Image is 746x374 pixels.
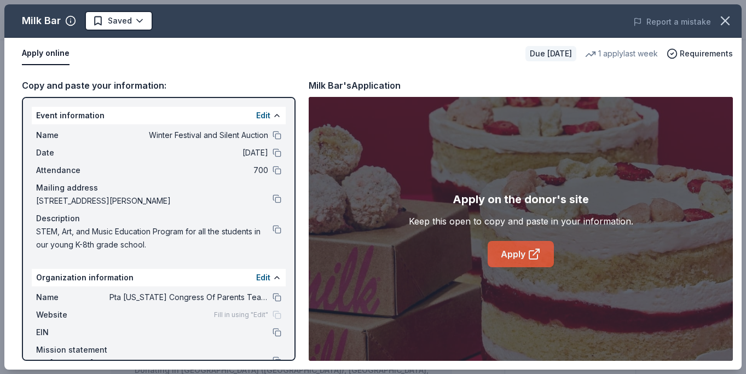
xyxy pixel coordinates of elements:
[36,146,109,159] span: Date
[585,47,658,60] div: 1 apply last week
[36,308,109,321] span: Website
[36,181,281,194] div: Mailing address
[36,326,109,339] span: EIN
[633,15,711,28] button: Report a mistake
[36,194,273,208] span: [STREET_ADDRESS][PERSON_NAME]
[22,78,296,93] div: Copy and paste your information:
[32,269,286,286] div: Organization information
[36,129,109,142] span: Name
[32,107,286,124] div: Event information
[309,78,401,93] div: Milk Bar's Application
[680,47,733,60] span: Requirements
[109,129,268,142] span: Winter Festival and Silent Auction
[488,241,554,267] a: Apply
[453,191,589,208] div: Apply on the donor's site
[22,42,70,65] button: Apply online
[525,46,576,61] div: Due [DATE]
[36,343,281,356] div: Mission statement
[667,47,733,60] button: Requirements
[256,271,270,284] button: Edit
[214,310,268,319] span: Fill in using "Edit"
[109,164,268,177] span: 700
[22,12,61,30] div: Milk Bar
[109,291,268,304] span: Pta [US_STATE] Congress Of Parents Teachers And Students Inc
[109,146,268,159] span: [DATE]
[256,109,270,122] button: Edit
[36,212,281,225] div: Description
[85,11,153,31] button: Saved
[36,164,109,177] span: Attendance
[36,225,273,251] span: STEM, Art, and Music Education Program for all the students in our young K-8th grade school.
[108,14,132,27] span: Saved
[36,291,109,304] span: Name
[409,215,633,228] div: Keep this open to copy and paste in your information.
